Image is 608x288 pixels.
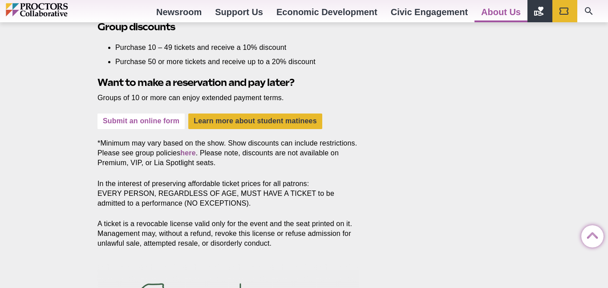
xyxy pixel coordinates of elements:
[581,226,599,243] a: Back to Top
[97,179,359,208] p: In the interest of preserving affordable ticket prices for all patrons: EVERY PERSON, REGARDLESS ...
[115,43,346,53] li: Purchase 10 – 49 tickets and receive a 10% discount
[180,149,195,157] a: here
[188,114,322,129] a: Learn more about student matinees
[97,21,175,32] strong: Group discounts
[97,138,359,168] p: *Minimum may vary based on the show. Show discounts can include restrictions. Please see group po...
[6,3,106,16] img: Proctors logo
[97,219,359,248] p: A ticket is a revocable license valid only for the event and the seat printed on it. Management m...
[115,57,346,67] li: Purchase 50 or more tickets and receive up to a 20% discount
[97,114,185,129] a: Submit an online form
[97,77,294,88] strong: Want to make a reservation and pay later?
[97,93,359,103] p: Groups of 10 or more can enjoy extended payment terms.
